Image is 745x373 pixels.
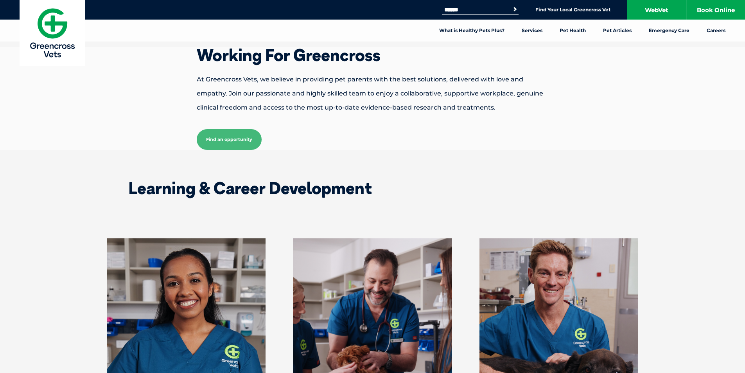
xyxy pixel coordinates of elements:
p: At Greencross Vets, we believe in providing pet parents with the best solutions, delivered with l... [169,72,576,115]
a: Careers [698,20,734,41]
a: Pet Health [551,20,594,41]
h1: Working For Greencross [169,47,576,63]
a: Find an opportunity [197,129,262,150]
a: Find Your Local Greencross Vet [535,7,610,13]
h2: Learning & Career Development [128,180,617,196]
a: Pet Articles [594,20,640,41]
a: What is Healthy Pets Plus? [431,20,513,41]
a: Services [513,20,551,41]
a: Emergency Care [640,20,698,41]
button: Search [511,5,519,13]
